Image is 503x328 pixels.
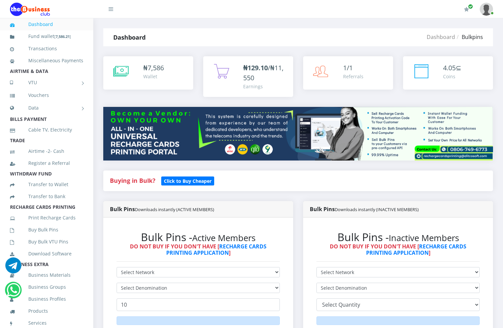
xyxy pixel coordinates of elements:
[330,243,466,256] strong: DO NOT BUY IF YOU DON'T HAVE [ ]
[203,56,293,97] a: ₦129.10/₦11,550 Earnings
[164,178,212,184] b: Click to Buy Cheaper
[343,63,353,72] span: 1/1
[56,34,70,39] b: 7,586.21
[166,243,267,256] a: RECHARGE CARDS PRINTING APPLICATION
[5,262,21,273] a: Chat for support
[10,17,83,32] a: Dashboard
[7,287,20,298] a: Chat for support
[10,246,83,261] a: Download Software
[10,144,83,159] a: Airtime -2- Cash
[335,206,419,212] small: Downloads instantly (INACTIVE MEMBERS)
[10,156,83,171] a: Register a Referral
[110,205,214,213] strong: Bulk Pins
[10,74,83,91] a: VTU
[480,3,493,16] img: User
[135,206,214,212] small: Downloads instantly (ACTIVE MEMBERS)
[343,73,363,80] div: Referrals
[10,267,83,283] a: Business Materials
[316,231,480,243] h2: Bulk Pins -
[10,210,83,225] a: Print Recharge Cards
[103,107,493,161] img: multitenant_rcp.png
[192,232,255,244] small: Active Members
[243,63,268,72] b: ₦129.10
[10,291,83,307] a: Business Profiles
[303,56,393,90] a: 1/1 Referrals
[10,88,83,103] a: Vouchers
[443,63,461,73] div: ⊆
[10,279,83,295] a: Business Groups
[148,63,164,72] span: 7,586
[143,73,164,80] div: Wallet
[10,222,83,237] a: Buy Bulk Pins
[10,100,83,116] a: Data
[427,33,455,41] a: Dashboard
[143,63,164,73] div: ₦
[243,63,283,82] span: /₦11,550
[10,189,83,204] a: Transfer to Bank
[464,7,469,12] i: Renew/Upgrade Subscription
[443,63,456,72] span: 4.05
[10,41,83,56] a: Transactions
[468,4,473,9] span: Renew/Upgrade Subscription
[10,234,83,249] a: Buy Bulk VTU Pins
[310,205,419,213] strong: Bulk Pins
[10,122,83,138] a: Cable TV, Electricity
[117,231,280,243] h2: Bulk Pins -
[10,3,50,16] img: Logo
[366,243,467,256] a: RECHARGE CARDS PRINTING APPLICATION
[389,232,459,244] small: Inactive Members
[117,298,280,311] input: Enter Quantity
[443,73,461,80] div: Coins
[10,29,83,44] a: Fund wallet[7,586.21]
[54,34,71,39] small: [ ]
[113,33,146,41] strong: Dashboard
[10,177,83,192] a: Transfer to Wallet
[455,33,483,41] li: Bulkpins
[130,243,266,256] strong: DO NOT BUY IF YOU DON'T HAVE [ ]
[103,56,193,90] a: ₦7,586 Wallet
[110,176,155,184] strong: Buying in Bulk?
[243,83,286,90] div: Earnings
[10,53,83,68] a: Miscellaneous Payments
[161,176,214,184] a: Click to Buy Cheaper
[10,303,83,319] a: Products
